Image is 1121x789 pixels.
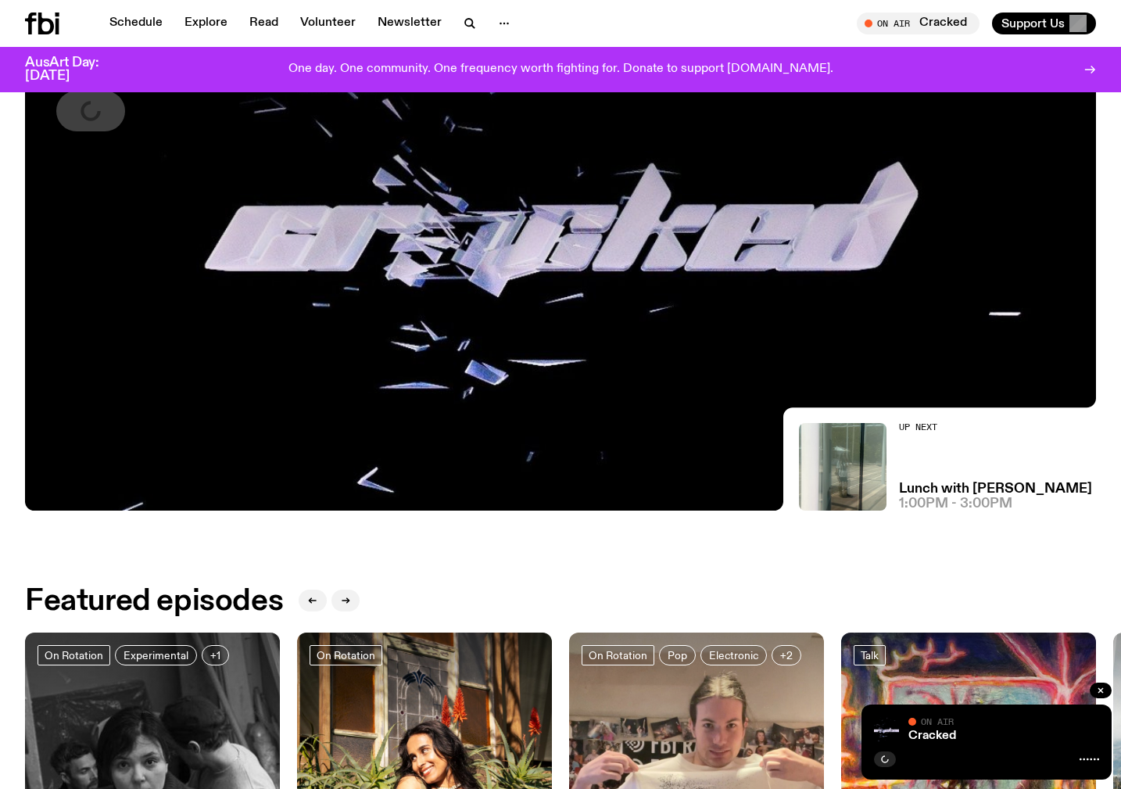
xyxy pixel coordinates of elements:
a: Read [240,13,288,34]
span: On Rotation [317,649,375,661]
a: Explore [175,13,237,34]
span: Experimental [124,649,188,661]
a: Electronic [700,645,767,665]
button: Support Us [992,13,1096,34]
a: On Rotation [310,645,382,665]
a: Experimental [115,645,197,665]
a: Lunch with [PERSON_NAME] [899,482,1092,496]
a: Cracked [908,730,956,742]
p: One day. One community. One frequency worth fighting for. Donate to support [DOMAIN_NAME]. [288,63,833,77]
button: +2 [772,645,801,665]
button: +1 [202,645,229,665]
span: Talk [861,649,879,661]
span: Pop [668,649,687,661]
a: On Rotation [582,645,654,665]
h3: AusArt Day: [DATE] [25,56,125,83]
span: On Air [921,716,954,726]
span: On Rotation [589,649,647,661]
span: +2 [780,649,793,661]
span: Support Us [1001,16,1065,30]
span: +1 [210,649,220,661]
a: Newsletter [368,13,451,34]
h2: Up Next [899,423,1092,432]
a: Volunteer [291,13,365,34]
span: 1:00pm - 3:00pm [899,497,1012,511]
button: On AirCracked [857,13,980,34]
img: Logo for Podcast Cracked. Black background, with white writing, with glass smashing graphics [874,717,899,742]
a: Pop [659,645,696,665]
a: Talk [854,645,886,665]
h2: Featured episodes [25,587,283,615]
a: On Rotation [38,645,110,665]
span: Electronic [709,649,758,661]
a: Schedule [100,13,172,34]
span: On Rotation [45,649,103,661]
